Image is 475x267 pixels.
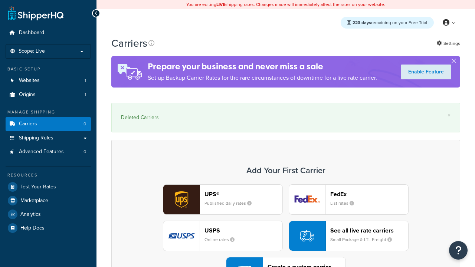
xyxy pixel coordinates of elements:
[20,198,48,204] span: Marketplace
[8,6,63,20] a: ShipperHQ Home
[20,225,45,231] span: Help Docs
[6,88,91,102] li: Origins
[111,36,147,50] h1: Carriers
[19,135,53,141] span: Shipping Rules
[6,117,91,131] a: Carriers 0
[19,121,37,127] span: Carriers
[6,208,91,221] a: Analytics
[6,74,91,88] a: Websites 1
[6,194,91,207] a: Marketplace
[83,149,86,155] span: 0
[330,191,408,198] header: FedEx
[449,241,468,260] button: Open Resource Center
[119,166,452,175] h3: Add Your First Carrier
[204,200,258,207] small: Published daily rates
[148,73,377,83] p: Set up Backup Carrier Rates for the rare circumstances of downtime for a live rate carrier.
[85,78,86,84] span: 1
[19,30,44,36] span: Dashboard
[6,221,91,235] a: Help Docs
[19,149,64,155] span: Advanced Features
[6,66,91,72] div: Basic Setup
[204,191,282,198] header: UPS®
[19,48,45,55] span: Scope: Live
[6,117,91,131] li: Carriers
[401,65,451,79] a: Enable Feature
[330,236,398,243] small: Small Package & LTL Freight
[6,26,91,40] a: Dashboard
[20,184,56,190] span: Test Your Rates
[289,185,325,214] img: fedEx logo
[6,74,91,88] li: Websites
[111,56,148,88] img: ad-rules-rateshop-fe6ec290ccb7230408bd80ed9643f0289d75e0ffd9eb532fc0e269fcd187b520.png
[148,60,377,73] h4: Prepare your business and never miss a sale
[6,145,91,159] li: Advanced Features
[204,236,240,243] small: Online rates
[289,221,409,251] button: See all live rate carriersSmall Package & LTL Freight
[85,92,86,98] span: 1
[330,227,408,234] header: See all live rate carriers
[6,131,91,145] a: Shipping Rules
[163,221,200,251] img: usps logo
[289,184,409,215] button: fedEx logoFedExList rates
[19,78,40,84] span: Websites
[6,145,91,159] a: Advanced Features 0
[353,19,371,26] strong: 223 days
[121,112,451,123] div: Deleted Carriers
[6,109,91,115] div: Manage Shipping
[448,112,451,118] a: ×
[300,229,314,243] img: icon-carrier-liverate-becf4550.svg
[163,185,200,214] img: ups logo
[341,17,434,29] div: remaining on your Free Trial
[20,211,41,218] span: Analytics
[6,88,91,102] a: Origins 1
[330,200,360,207] small: List rates
[216,1,225,8] b: LIVE
[19,92,36,98] span: Origins
[83,121,86,127] span: 0
[437,38,460,49] a: Settings
[163,184,283,215] button: ups logoUPS®Published daily rates
[163,221,283,251] button: usps logoUSPSOnline rates
[6,180,91,194] a: Test Your Rates
[204,227,282,234] header: USPS
[6,172,91,178] div: Resources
